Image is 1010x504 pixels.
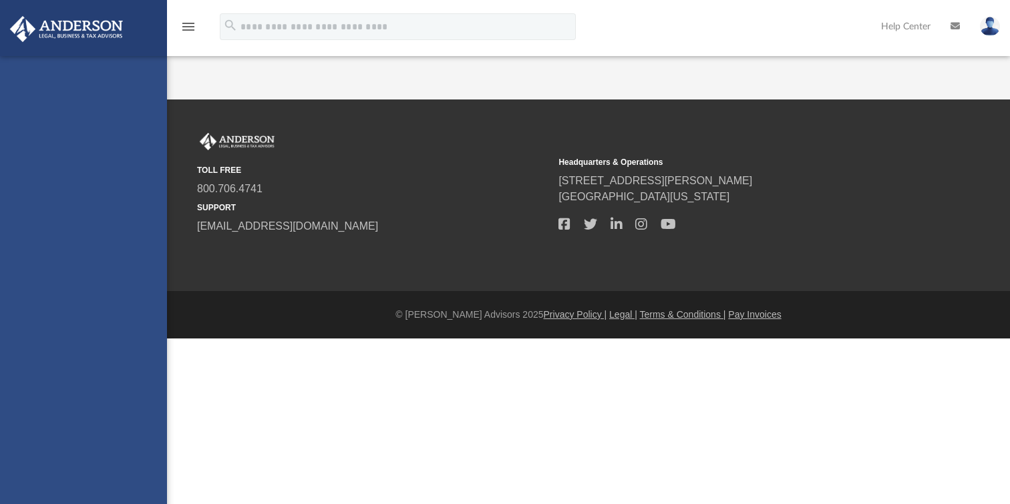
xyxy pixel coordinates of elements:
[223,18,238,33] i: search
[980,17,1000,36] img: User Pic
[558,175,752,186] a: [STREET_ADDRESS][PERSON_NAME]
[558,156,910,168] small: Headquarters & Operations
[609,309,637,320] a: Legal |
[544,309,607,320] a: Privacy Policy |
[197,133,277,150] img: Anderson Advisors Platinum Portal
[197,183,263,194] a: 800.706.4741
[167,308,1010,322] div: © [PERSON_NAME] Advisors 2025
[640,309,726,320] a: Terms & Conditions |
[728,309,781,320] a: Pay Invoices
[197,164,549,176] small: TOLL FREE
[180,25,196,35] a: menu
[558,191,729,202] a: [GEOGRAPHIC_DATA][US_STATE]
[197,202,549,214] small: SUPPORT
[180,19,196,35] i: menu
[197,220,378,232] a: [EMAIL_ADDRESS][DOMAIN_NAME]
[6,16,127,42] img: Anderson Advisors Platinum Portal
